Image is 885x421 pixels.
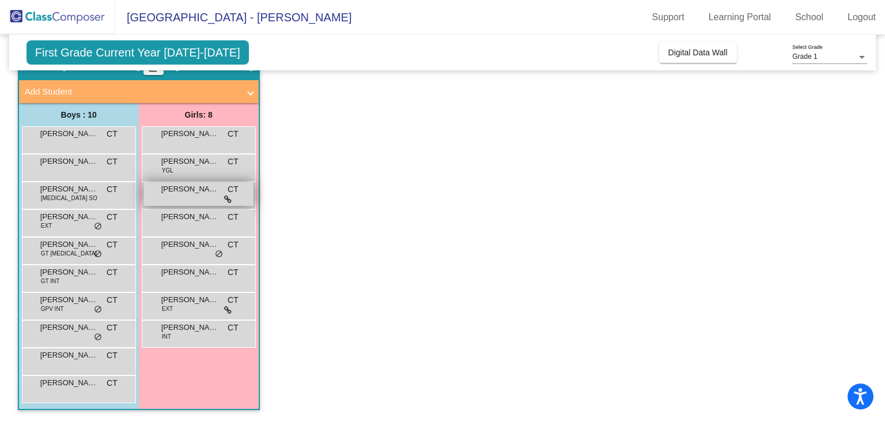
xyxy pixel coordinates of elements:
span: [PERSON_NAME] [40,322,98,333]
span: CT [228,211,239,223]
span: [PERSON_NAME] [40,239,98,250]
span: [PERSON_NAME] [161,294,219,306]
span: GT [MEDICAL_DATA] [41,249,97,258]
span: CT [228,294,239,306]
span: do_not_disturb_alt [94,250,102,259]
span: EXT [162,305,173,313]
a: Learning Portal [699,8,781,27]
span: [PERSON_NAME] [161,128,219,140]
span: do_not_disturb_alt [94,222,102,231]
span: INT [162,332,171,341]
span: [PERSON_NAME] [40,294,98,306]
span: CT [228,156,239,168]
span: [PERSON_NAME] [161,156,219,167]
span: [PERSON_NAME] [40,183,98,195]
span: CT [107,128,118,140]
button: Digital Data Wall [659,42,737,63]
span: do_not_disturb_alt [94,305,102,314]
span: First Grade Current Year [DATE]-[DATE] [27,40,249,65]
span: CT [107,349,118,362]
span: [PERSON_NAME] [PERSON_NAME] [40,156,98,167]
span: CT [228,128,239,140]
span: CT [228,239,239,251]
span: CT [228,322,239,334]
span: [MEDICAL_DATA] SO [41,194,97,202]
span: do_not_disturb_alt [94,333,102,342]
mat-panel-title: Add Student [25,85,239,99]
a: School [786,8,833,27]
span: do_not_disturb_alt [215,250,223,259]
span: Grade 1 [792,52,817,61]
span: CT [107,377,118,389]
span: [PERSON_NAME] [40,349,98,361]
a: Logout [838,8,885,27]
span: [PERSON_NAME] [161,183,219,195]
span: [GEOGRAPHIC_DATA] - [PERSON_NAME] [115,8,351,27]
span: CT [107,183,118,196]
span: [PERSON_NAME] [161,211,219,223]
span: CT [107,239,118,251]
span: EXT [41,221,52,230]
span: [PERSON_NAME] [40,266,98,278]
span: YGL [162,166,173,175]
span: CT [107,156,118,168]
span: [PERSON_NAME] [161,266,219,278]
span: [PERSON_NAME] [161,239,219,250]
span: GPV INT [41,305,64,313]
a: Support [643,8,694,27]
span: CT [107,294,118,306]
span: [PERSON_NAME] [40,211,98,223]
span: [PERSON_NAME] [40,377,98,389]
span: CT [107,266,118,279]
span: CT [228,183,239,196]
span: CT [107,322,118,334]
div: Girls: 8 [139,103,259,126]
span: CT [228,266,239,279]
mat-expansion-panel-header: Add Student [19,80,259,103]
span: [PERSON_NAME] [161,322,219,333]
span: Digital Data Wall [668,48,728,57]
span: [PERSON_NAME] [40,128,98,140]
button: Print Students Details [143,58,164,75]
div: Boys : 10 [19,103,139,126]
span: GT INT [41,277,60,285]
span: CT [107,211,118,223]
